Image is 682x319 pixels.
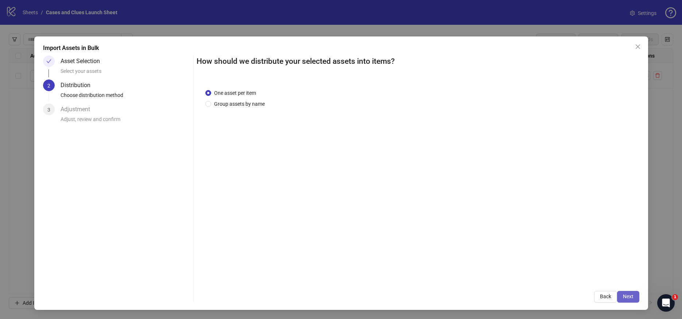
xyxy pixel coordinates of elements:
div: Distribution [61,79,96,91]
span: 1 [672,294,678,300]
div: Choose distribution method [61,91,191,104]
span: One asset per item [211,89,259,97]
div: Adjustment [61,104,96,115]
h2: How should we distribute your selected assets into items? [197,55,639,67]
div: Asset Selection [61,55,106,67]
span: close [635,44,641,50]
span: check [46,59,51,64]
button: Close [632,41,644,52]
div: Select your assets [61,67,191,79]
button: Back [594,291,617,303]
span: 3 [47,107,50,113]
span: Back [600,293,611,299]
span: Group assets by name [211,100,268,108]
span: 2 [47,83,50,89]
div: Adjust, review and confirm [61,115,191,128]
div: Import Assets in Bulk [43,44,639,52]
span: Next [623,293,633,299]
iframe: Intercom live chat [657,294,675,312]
button: Next [617,291,639,303]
